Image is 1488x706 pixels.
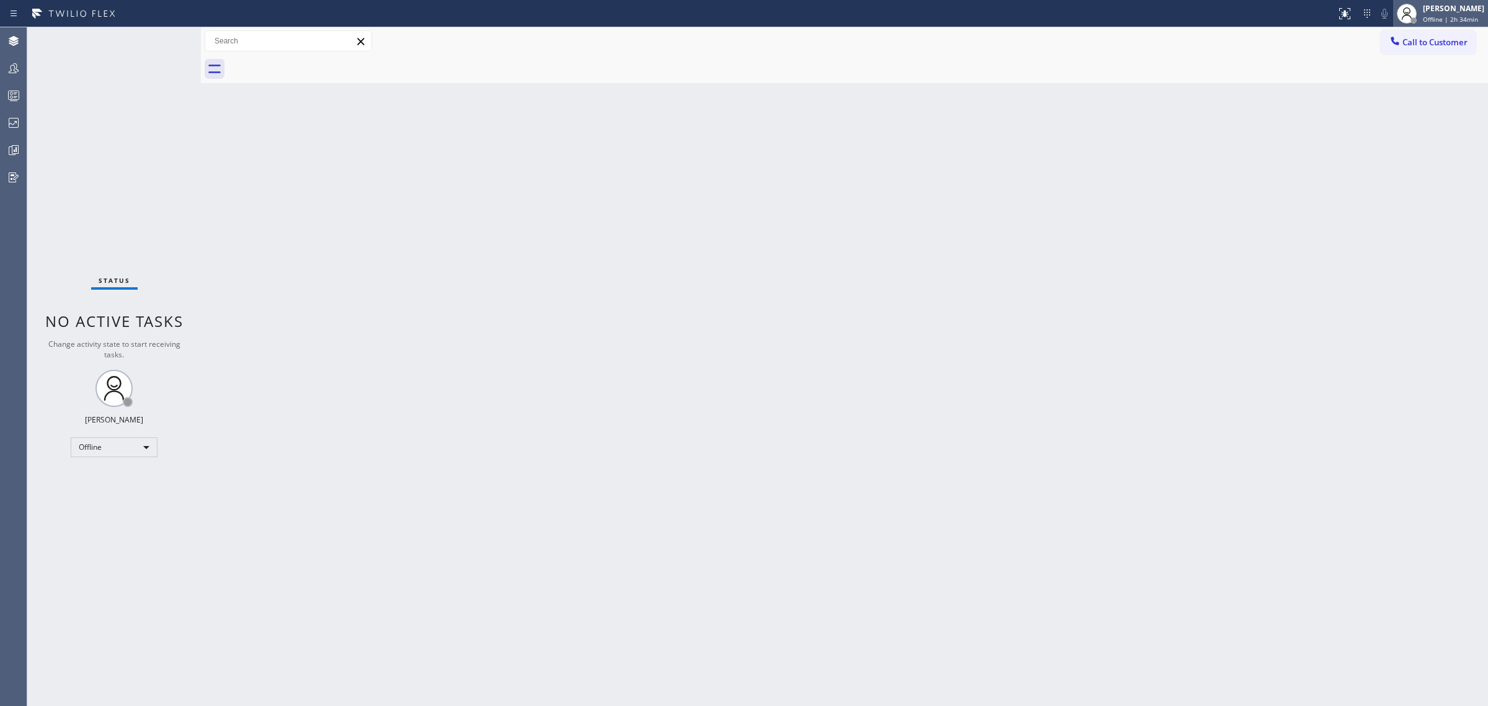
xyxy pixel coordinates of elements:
[1402,37,1468,48] span: Call to Customer
[85,414,143,425] div: [PERSON_NAME]
[1423,3,1484,14] div: [PERSON_NAME]
[1423,15,1478,24] span: Offline | 2h 34min
[1376,5,1393,22] button: Mute
[99,276,130,285] span: Status
[45,311,184,331] span: No active tasks
[205,31,371,51] input: Search
[48,339,180,360] span: Change activity state to start receiving tasks.
[71,437,157,457] div: Offline
[1381,30,1476,54] button: Call to Customer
